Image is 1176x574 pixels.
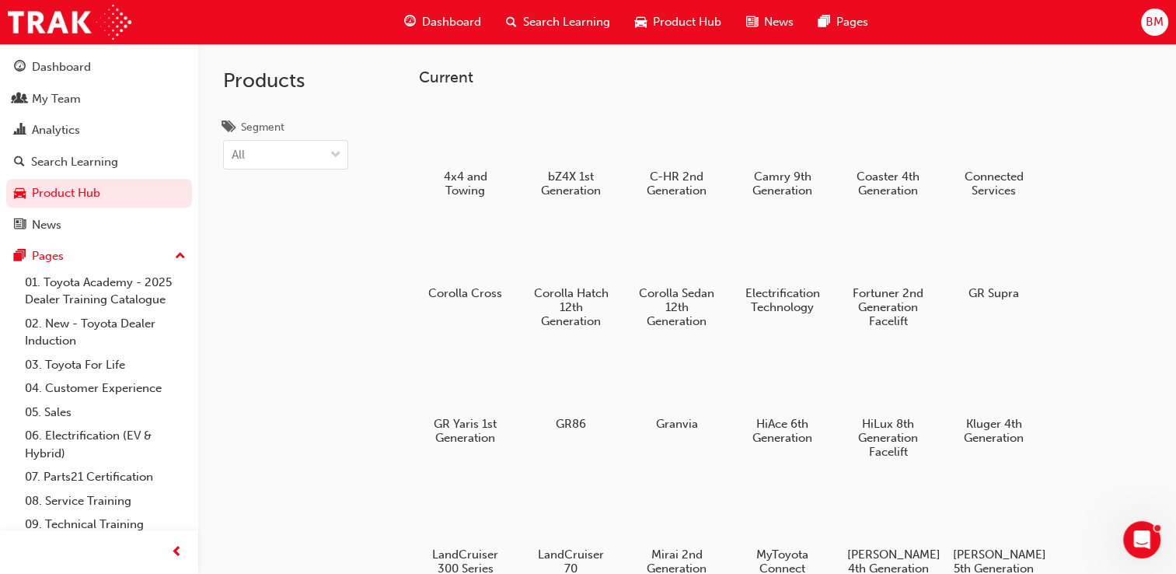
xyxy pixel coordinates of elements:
[19,312,192,353] a: 02. New - Toyota Dealer Induction
[506,12,517,32] span: search-icon
[14,93,26,107] span: people-icon
[19,271,192,312] a: 01. Toyota Academy - 2025 Dealer Training Catalogue
[419,215,512,306] a: Corolla Cross
[422,13,481,31] span: Dashboard
[736,346,829,450] a: HiAce 6th Generation
[6,116,192,145] a: Analytics
[947,215,1041,306] a: GR Supra
[847,286,929,328] h5: Fortuner 2nd Generation Facelift
[6,242,192,271] button: Pages
[14,219,26,233] span: news-icon
[6,179,192,208] a: Product Hub
[742,170,823,198] h5: Camry 9th Generation
[171,543,183,562] span: prev-icon
[32,58,91,76] div: Dashboard
[525,99,618,203] a: bZ4X 1st Generation
[19,513,192,537] a: 09. Technical Training
[530,286,612,328] h5: Corolla Hatch 12th Generation
[32,247,64,265] div: Pages
[424,170,506,198] h5: 4x4 and Towing
[530,170,612,198] h5: bZ4X 1st Generation
[32,90,81,108] div: My Team
[630,215,724,334] a: Corolla Sedan 12th Generation
[175,247,186,267] span: up-icon
[32,121,80,139] div: Analytics
[19,353,192,377] a: 03. Toyota For Life
[736,215,829,320] a: Electrification Technology
[19,401,192,425] a: 05. Sales
[404,12,416,32] span: guage-icon
[842,99,935,203] a: Coaster 4th Generation
[530,417,612,431] h5: GR86
[424,286,506,300] h5: Corolla Cross
[6,53,192,82] a: Dashboard
[31,153,118,171] div: Search Learning
[623,6,734,38] a: car-iconProduct Hub
[842,346,935,464] a: HiLux 8th Generation Facelift
[953,170,1035,198] h5: Connected Services
[523,13,610,31] span: Search Learning
[6,148,192,177] a: Search Learning
[1146,13,1164,31] span: BM
[6,211,192,240] a: News
[734,6,806,38] a: news-iconNews
[947,99,1041,203] a: Connected Services
[842,215,935,334] a: Fortuner 2nd Generation Facelift
[223,68,348,93] h2: Products
[330,145,341,166] span: down-icon
[419,68,1151,86] h3: Current
[1141,9,1168,36] button: BM
[424,417,506,445] h5: GR Yaris 1st Generation
[6,85,192,114] a: My Team
[836,13,868,31] span: Pages
[494,6,623,38] a: search-iconSearch Learning
[806,6,881,38] a: pages-iconPages
[736,99,829,203] a: Camry 9th Generation
[630,99,724,203] a: C-HR 2nd Generation
[8,5,131,40] img: Trak
[653,13,721,31] span: Product Hub
[847,170,929,198] h5: Coaster 4th Generation
[847,417,929,459] h5: HiLux 8th Generation Facelift
[630,346,724,436] a: Granvia
[953,286,1035,300] h5: GR Supra
[223,121,235,135] span: tags-icon
[525,346,618,436] a: GR86
[32,216,61,234] div: News
[14,61,26,75] span: guage-icon
[419,346,512,450] a: GR Yaris 1st Generation
[742,286,823,314] h5: Electrification Technology
[19,465,192,489] a: 07. Parts21 Certification
[14,187,26,201] span: car-icon
[241,120,284,135] div: Segment
[14,156,25,170] span: search-icon
[19,376,192,401] a: 04. Customer Experience
[636,170,717,198] h5: C-HR 2nd Generation
[232,146,245,164] div: All
[1123,521,1160,558] iframe: Intercom live chat
[764,13,794,31] span: News
[6,50,192,242] button: DashboardMy TeamAnalyticsSearch LearningProduct HubNews
[392,6,494,38] a: guage-iconDashboard
[419,99,512,203] a: 4x4 and Towing
[947,346,1041,450] a: Kluger 4th Generation
[525,215,618,334] a: Corolla Hatch 12th Generation
[953,417,1035,445] h5: Kluger 4th Generation
[636,417,717,431] h5: Granvia
[635,12,647,32] span: car-icon
[19,424,192,465] a: 06. Electrification (EV & Hybrid)
[818,12,830,32] span: pages-icon
[14,250,26,264] span: pages-icon
[636,286,717,328] h5: Corolla Sedan 12th Generation
[14,124,26,138] span: chart-icon
[19,489,192,513] a: 08. Service Training
[742,417,823,445] h5: HiAce 6th Generation
[746,12,758,32] span: news-icon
